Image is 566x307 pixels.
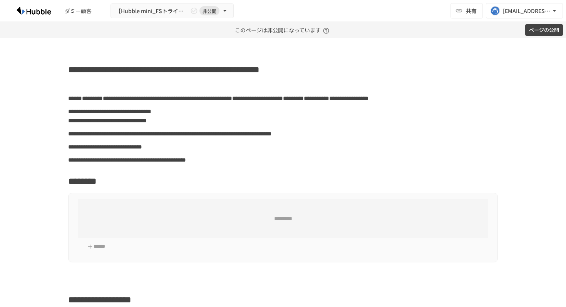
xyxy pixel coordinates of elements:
span: 【Hubble mini_FSトライアル 】顧客名×Hubble miniトライアル導入資料 [116,6,189,16]
button: ページの公開 [525,24,563,36]
button: [EMAIL_ADDRESS][DOMAIN_NAME] [486,3,563,18]
div: [EMAIL_ADDRESS][DOMAIN_NAME] [503,6,551,16]
button: 【Hubble mini_FSトライアル 】顧客名×Hubble miniトライアル導入資料非公開 [111,3,234,18]
span: 非公開 [199,7,219,15]
p: このページは非公開になっています [235,22,332,38]
div: ダミー顧客 [65,7,92,15]
button: 共有 [450,3,483,18]
img: HzDRNkGCf7KYO4GfwKnzITak6oVsp5RHeZBEM1dQFiQ [9,5,59,17]
span: 共有 [466,7,477,15]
